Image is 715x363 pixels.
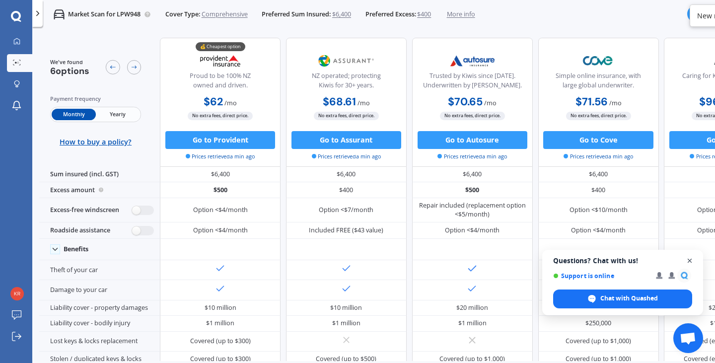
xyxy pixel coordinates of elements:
span: No extra fees, direct price. [188,112,253,120]
span: No extra fees, direct price. [314,112,379,120]
div: Trusted by Kiwis since [DATE]. Underwritten by [PERSON_NAME]. [420,72,525,94]
div: Simple online insurance, with large global underwriter. [546,72,651,94]
p: Market Scan for LPW948 [68,10,141,19]
div: $10 million [205,303,236,312]
b: $62 [204,95,223,109]
span: How to buy a policy? [60,138,132,146]
span: Close chat [684,255,696,267]
div: Payment frequency [50,94,142,103]
div: Liability cover - bodily injury [39,316,160,332]
div: Sum insured (incl. GST) [39,167,160,183]
span: / mo [484,99,497,107]
button: Go to Autosure [418,131,527,149]
span: 6 options [50,65,89,77]
span: Support is online [553,272,649,280]
div: $250,000 [585,319,611,328]
div: Open chat [673,323,703,353]
span: $6,400 [332,10,351,19]
span: Cover Type: [165,10,200,19]
img: Cove.webp [569,50,628,72]
div: Option <$4/month [193,206,248,215]
button: Go to Cove [543,131,653,149]
div: Theft of your car [39,260,160,280]
img: car.f15378c7a67c060ca3f3.svg [54,9,65,20]
button: Go to Provident [165,131,275,149]
span: / mo [357,99,370,107]
div: Roadside assistance [39,222,160,238]
div: 💰 Cheapest option [196,42,245,51]
span: $400 [417,10,431,19]
div: Chat with Quashed [553,290,692,308]
img: Autosure.webp [443,50,502,72]
div: $400 [538,182,659,198]
img: fed082ef381a485bcf1a4721a3e6f5f7 [10,287,24,300]
span: More info [447,10,475,19]
span: Prices retrieved a min ago [186,152,255,160]
span: / mo [609,99,622,107]
span: Prices retrieved a min ago [437,152,507,160]
div: $1 million [206,319,234,328]
span: Chat with Quashed [600,294,658,303]
span: Preferred Excess: [365,10,416,19]
div: $6,400 [286,167,407,183]
button: Go to Assurant [291,131,401,149]
div: Repair included (replacement option <$5/month) [419,201,526,219]
div: $400 [286,182,407,198]
div: Damage to your car [39,280,160,300]
div: Included FREE ($43 value) [309,226,383,235]
span: Prices retrieved a min ago [564,152,633,160]
span: Prices retrieved a min ago [312,152,381,160]
div: $1 million [458,319,487,328]
div: $20 million [456,303,488,312]
span: Comprehensive [202,10,248,19]
div: Option <$10/month [570,206,628,215]
div: $6,400 [538,167,659,183]
div: $6,400 [412,167,533,183]
div: Proud to be 100% NZ owned and driven. [168,72,273,94]
div: Option <$4/month [571,226,626,235]
div: Option <$7/month [319,206,373,215]
div: Option <$4/month [193,226,248,235]
div: Covered (up to $1,000) [566,337,631,346]
div: Option <$4/month [445,226,500,235]
div: NZ operated; protecting Kiwis for 30+ years. [293,72,399,94]
div: Excess amount [39,182,160,198]
div: $1 million [332,319,360,328]
div: $6,400 [160,167,281,183]
span: / mo [224,99,237,107]
div: Covered (up to $300) [190,337,251,346]
span: We've found [50,58,89,66]
b: $68.61 [323,95,356,109]
span: No extra fees, direct price. [566,112,631,120]
b: $70.65 [448,95,483,109]
span: Preferred Sum Insured: [262,10,331,19]
img: Provident.png [191,50,250,72]
div: $500 [412,182,533,198]
div: $10 million [330,303,362,312]
span: Monthly [52,109,95,120]
div: Liability cover - property damages [39,300,160,316]
span: Yearly [96,109,140,120]
div: Lost keys & locks replacement [39,332,160,352]
div: Benefits [64,245,88,253]
div: Excess-free windscreen [39,198,160,223]
div: $500 [160,182,281,198]
b: $71.56 [575,95,608,109]
span: Questions? Chat with us! [553,257,692,265]
span: No extra fees, direct price. [440,112,505,120]
img: Assurant.png [317,50,376,72]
